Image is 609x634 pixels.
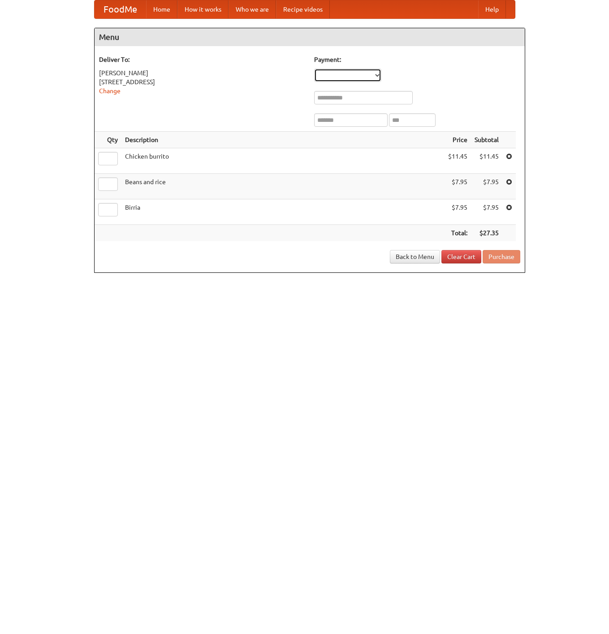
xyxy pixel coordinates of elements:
td: $11.45 [445,148,471,174]
td: Birria [121,199,445,225]
th: Price [445,132,471,148]
th: $27.35 [471,225,502,242]
h5: Deliver To: [99,55,305,64]
th: Qty [95,132,121,148]
td: $7.95 [471,199,502,225]
td: $11.45 [471,148,502,174]
td: Chicken burrito [121,148,445,174]
a: Clear Cart [441,250,481,263]
td: $7.95 [445,199,471,225]
a: How it works [177,0,229,18]
a: Who we are [229,0,276,18]
button: Purchase [483,250,520,263]
td: Beans and rice [121,174,445,199]
h4: Menu [95,28,525,46]
a: Change [99,87,121,95]
td: $7.95 [445,174,471,199]
a: Help [478,0,506,18]
a: FoodMe [95,0,146,18]
th: Total: [445,225,471,242]
h5: Payment: [314,55,520,64]
td: $7.95 [471,174,502,199]
a: Back to Menu [390,250,440,263]
th: Subtotal [471,132,502,148]
div: [PERSON_NAME] [99,69,305,78]
a: Recipe videos [276,0,330,18]
th: Description [121,132,445,148]
a: Home [146,0,177,18]
div: [STREET_ADDRESS] [99,78,305,86]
